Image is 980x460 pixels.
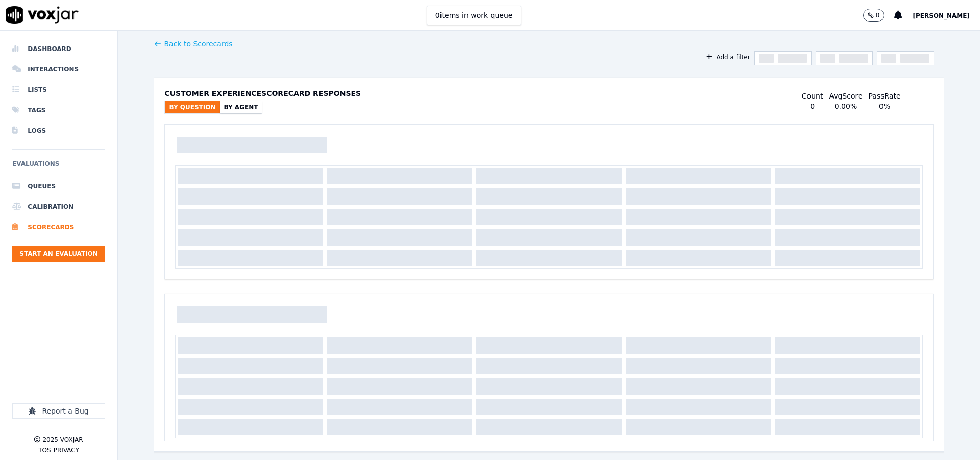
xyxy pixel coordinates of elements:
a: Interactions [12,59,105,80]
button: Report a Bug [12,403,105,419]
a: Scorecards [12,217,105,237]
p: 2025 Voxjar [42,435,83,444]
a: Lists [12,80,105,100]
img: voxjar logo [6,6,79,24]
div: 0.00 % [835,101,857,111]
button: [PERSON_NAME] [913,9,980,21]
a: Tags [12,100,105,120]
a: Queues [12,176,105,197]
p: Count [802,91,823,101]
span: Avg [829,92,842,100]
div: 0 [810,101,815,111]
button: 0 [863,9,885,22]
button: Privacy [54,446,79,454]
a: Back to Scorecards [154,39,232,49]
span: [PERSON_NAME] [913,12,970,19]
p: Customer Experience Scorecard Responses [164,88,361,99]
button: Add a filter [702,51,754,63]
a: Calibration [12,197,105,217]
button: By Agent [220,101,262,113]
p: 0 [876,11,880,19]
button: Start an Evaluation [12,246,105,262]
div: 0 % [879,101,890,111]
p: Pass [869,91,901,101]
a: Dashboard [12,39,105,59]
span: Rate [885,92,901,100]
button: 0 [863,9,895,22]
button: 0items in work queue [427,6,522,25]
h6: Evaluations [12,158,105,176]
a: Logs [12,120,105,141]
button: By Question [165,101,219,113]
p: Score [829,91,862,101]
button: TOS [38,446,51,454]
